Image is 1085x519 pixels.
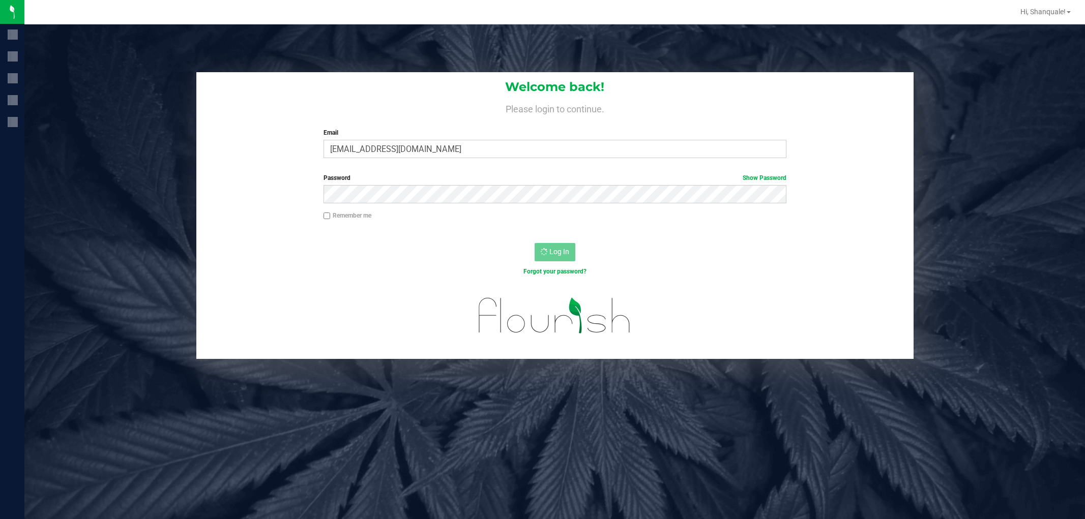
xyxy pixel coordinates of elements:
span: Log In [549,248,569,256]
span: Hi, Shanquale! [1020,8,1066,16]
img: flourish_logo.svg [465,287,644,344]
a: Forgot your password? [523,268,587,275]
input: Remember me [324,212,331,220]
label: Email [324,128,786,137]
button: Log In [535,243,575,261]
label: Remember me [324,211,371,220]
h4: Please login to continue. [196,102,914,114]
a: Show Password [743,174,786,181]
span: Password [324,174,350,181]
h1: Welcome back! [196,80,914,94]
